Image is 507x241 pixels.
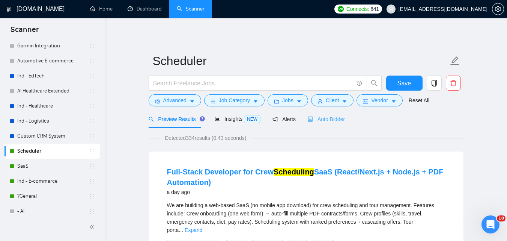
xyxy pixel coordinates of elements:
li: SaaS [5,159,100,174]
span: idcard [363,99,368,104]
a: searchScanner [177,6,205,12]
span: double-left [89,223,97,231]
span: Advanced [163,96,187,105]
li: Ind - E-commerce [5,174,100,189]
a: setting [492,6,504,12]
span: Jobs [282,96,293,105]
span: Scanner [5,24,45,40]
span: holder [89,193,95,199]
a: Garmin Integration [17,38,89,53]
a: dashboardDashboard [128,6,162,12]
li: Automotive E-commerce [5,53,100,68]
span: edit [450,56,460,66]
span: holder [89,148,95,154]
a: Expand [185,227,202,233]
span: holder [89,118,95,124]
li: Ind - Logistics [5,114,100,129]
span: holder [89,73,95,79]
a: Ind - EdTech [17,68,89,83]
li: Garmin Integration [5,38,100,53]
a: Automotive E-commerce [17,53,89,68]
span: copy [427,80,441,86]
a: ?General [17,189,89,204]
span: holder [89,163,95,169]
img: logo [6,3,12,15]
span: info-circle [357,81,362,86]
input: Scanner name... [153,52,448,70]
span: holder [89,103,95,109]
span: robot [308,117,313,122]
span: caret-down [253,99,258,104]
li: Ind - Healthcare [5,99,100,114]
span: Vendor [371,96,388,105]
button: barsJob Categorycaret-down [204,94,265,106]
span: notification [272,117,278,122]
span: bars [211,99,216,104]
a: Ind - Logistics [17,114,89,129]
mark: Scheduling [274,168,314,176]
a: Custom CRM System [17,129,89,144]
span: NEW [244,115,260,123]
span: delete [446,80,460,86]
span: Preview Results [149,116,203,122]
li: - AI [5,204,100,219]
span: caret-down [342,99,347,104]
span: Job Category [219,96,250,105]
span: holder [89,208,95,214]
li: ?General [5,189,100,204]
span: holder [89,133,95,139]
span: area-chart [215,116,220,121]
span: caret-down [391,99,396,104]
span: holder [89,178,95,184]
a: Scheduler [17,144,89,159]
li: Custom CRM System [5,129,100,144]
span: caret-down [190,99,195,104]
div: We are building a web-based SaaS (no mobile app download) for crew scheduling and tour management... [167,201,445,234]
a: homeHome [90,6,113,12]
div: a day ago [167,188,445,197]
div: Tooltip anchor [199,115,206,122]
span: caret-down [296,99,302,104]
a: Ind - E-commerce [17,174,89,189]
button: Save [386,76,423,91]
a: Reset All [409,96,429,105]
span: 10 [497,215,505,221]
a: Ind - Healthcare [17,99,89,114]
li: Ind - EdTech [5,68,100,83]
span: Insights [215,116,260,122]
a: AI Healthcare Extended [17,83,89,99]
button: idcardVendorcaret-down [357,94,402,106]
span: Connects: [346,5,369,13]
span: holder [89,88,95,94]
button: copy [427,76,442,91]
a: Full-Stack Developer for CrewSchedulingSaaS (React/Next.js + Node.js + PDF Automation) [167,168,444,186]
a: - AI [17,204,89,219]
img: upwork-logo.png [338,6,344,12]
span: search [367,80,381,86]
span: 841 [370,5,379,13]
span: search [149,117,154,122]
span: Save [397,79,411,88]
span: folder [274,99,279,104]
iframe: Intercom live chat [481,215,499,233]
button: delete [446,76,461,91]
button: folderJobscaret-down [268,94,308,106]
button: settingAdvancedcaret-down [149,94,201,106]
span: holder [89,43,95,49]
span: Client [326,96,339,105]
span: Alerts [272,116,296,122]
span: Detected 334 results (0.43 seconds) [159,134,251,142]
input: Search Freelance Jobs... [153,79,354,88]
li: AI Healthcare Extended [5,83,100,99]
button: search [367,76,382,91]
span: setting [155,99,160,104]
span: user [317,99,323,104]
a: SaaS [17,159,89,174]
button: userClientcaret-down [311,94,354,106]
span: holder [89,58,95,64]
span: Auto Bidder [308,116,345,122]
button: setting [492,3,504,15]
span: user [388,6,394,12]
li: Scheduler [5,144,100,159]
